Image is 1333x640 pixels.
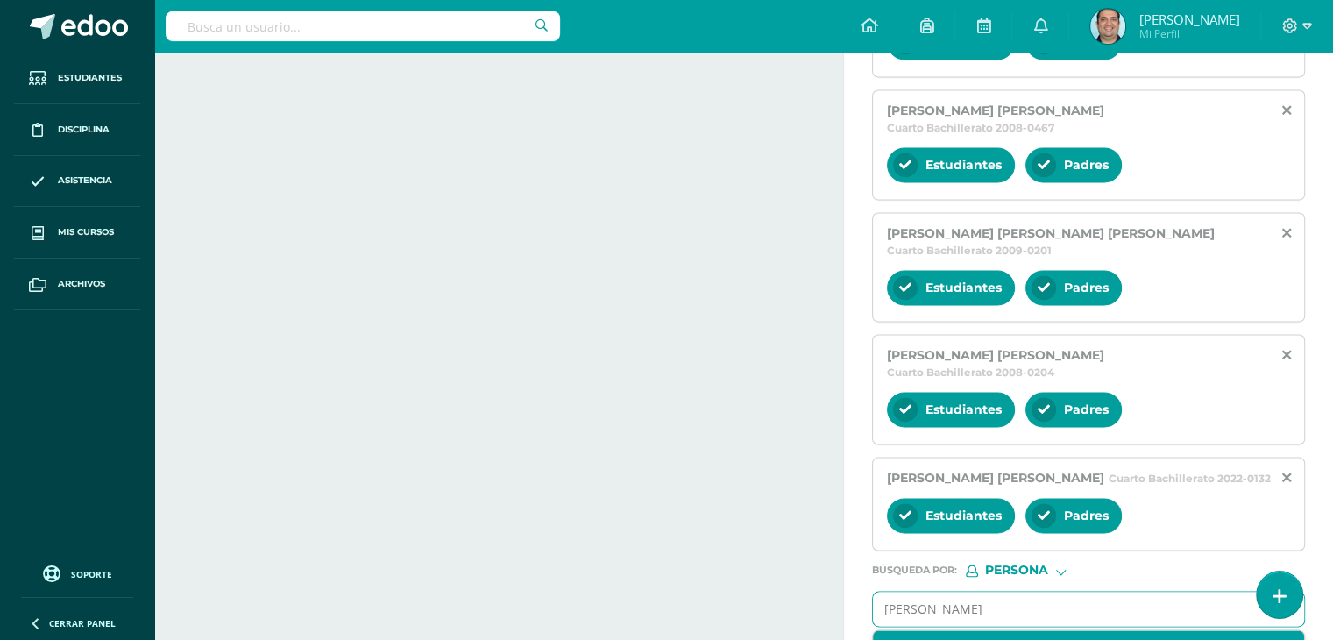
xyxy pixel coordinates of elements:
a: Archivos [14,259,140,310]
span: Cuarto Bachillerato 2008-0204 [887,366,1054,379]
span: Cuarto Bachillerato 2022-0132 [1109,472,1271,485]
span: Cuarto Bachillerato 2008-0467 [887,121,1054,134]
span: [PERSON_NAME] [PERSON_NAME] [887,103,1104,118]
img: e73e36176cd596232d986fe5ddd2832d.png [1090,9,1125,44]
span: [PERSON_NAME] [PERSON_NAME] [887,347,1104,363]
span: [PERSON_NAME] [PERSON_NAME] [887,470,1104,486]
a: Soporte [21,561,133,585]
span: Padres [1064,402,1109,417]
div: [object Object] [966,565,1097,577]
span: Archivos [58,277,105,291]
span: Estudiantes [925,508,1002,523]
span: Padres [1064,508,1109,523]
span: Mis cursos [58,225,114,239]
span: [PERSON_NAME] [1138,11,1239,28]
span: Soporte [71,568,112,580]
input: Ej. Mario Galindo [873,592,1269,626]
span: Cuarto Bachillerato 2009-0201 [887,244,1052,257]
span: Mi Perfil [1138,26,1239,41]
span: Estudiantes [925,402,1002,417]
span: Cerrar panel [49,617,116,629]
span: Asistencia [58,174,112,188]
span: Persona [985,565,1048,575]
a: Disciplina [14,104,140,156]
a: Mis cursos [14,207,140,259]
span: Búsqueda por : [872,565,957,575]
span: Estudiantes [925,280,1002,295]
span: Estudiantes [925,157,1002,173]
span: Estudiantes [58,71,122,85]
a: Estudiantes [14,53,140,104]
span: [PERSON_NAME] [PERSON_NAME] [PERSON_NAME] [887,225,1215,241]
input: Busca un usuario... [166,11,560,41]
span: Disciplina [58,123,110,137]
span: Padres [1064,280,1109,295]
span: Padres [1064,157,1109,173]
a: Asistencia [14,156,140,208]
